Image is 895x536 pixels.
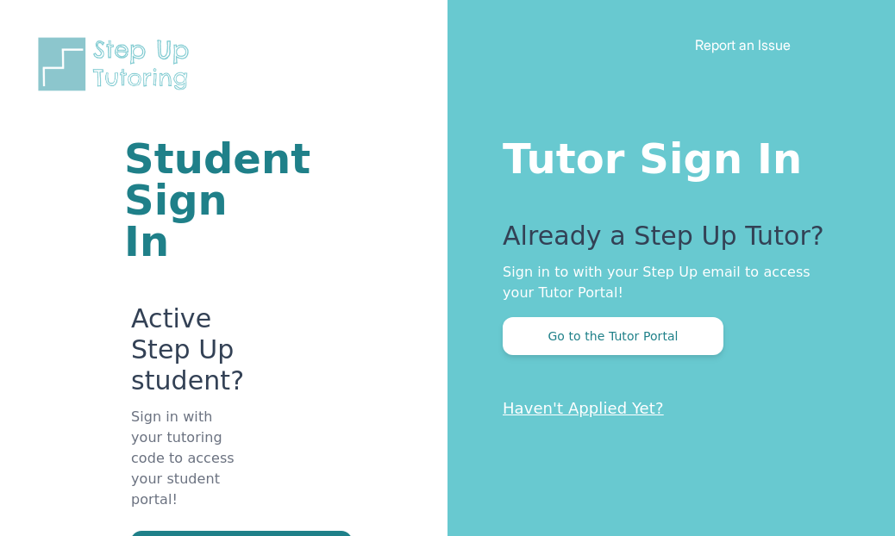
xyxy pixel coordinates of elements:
a: Haven't Applied Yet? [503,399,664,417]
a: Report an Issue [695,36,791,53]
img: Step Up Tutoring horizontal logo [34,34,200,94]
button: Go to the Tutor Portal [503,317,723,355]
p: Sign in to with your Step Up email to access your Tutor Portal! [503,262,826,303]
a: Go to the Tutor Portal [503,327,723,344]
h1: Tutor Sign In [503,131,826,179]
h1: Student Sign In [124,138,241,262]
p: Already a Step Up Tutor? [503,221,826,262]
p: Sign in with your tutoring code to access your student portal! [131,407,241,531]
p: Active Step Up student? [131,303,241,407]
